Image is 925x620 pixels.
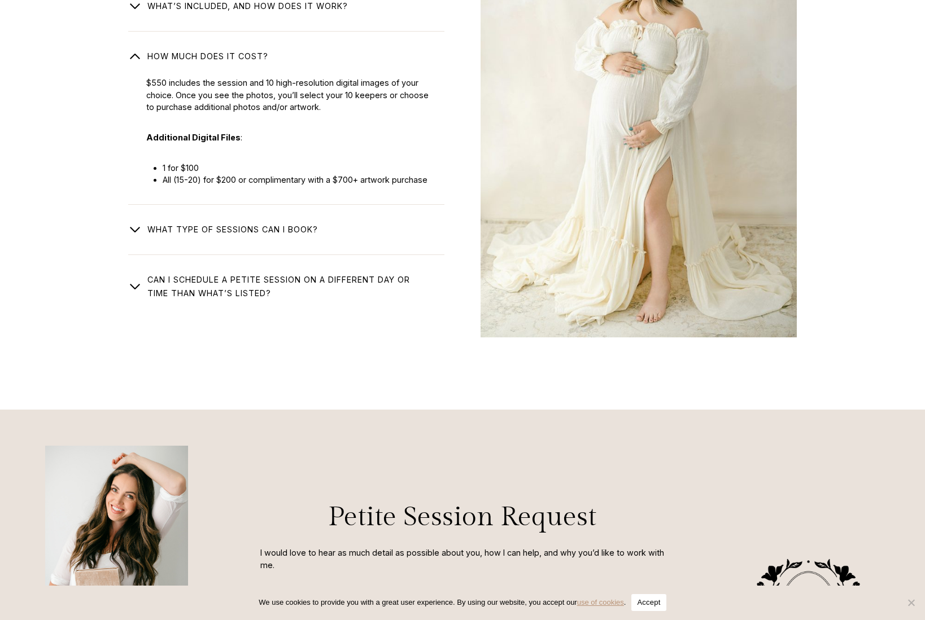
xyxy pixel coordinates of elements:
[260,547,665,571] p: I would love to hear as much detail as possible about you, how I can help, and why you’d like to ...
[128,204,444,236] button: What type of Sessions Can I book?
[259,597,626,608] span: We use cookies to provide you with a great user experience. By using our website, you accept our .
[147,50,268,63] span: How much does it cost?
[128,254,444,300] button: Can I schedule a petite session on a different day or time than what’s listed?
[260,501,665,534] h2: Petite Session Request
[128,31,444,63] button: How much does it cost?
[577,598,624,606] a: use of cookies
[905,597,917,608] span: No
[146,131,431,144] p: :
[147,273,426,300] span: Can I schedule a petite session on a different day or time than what’s listed?
[163,174,431,186] li: All (15-20) for $200 or complimentary with a $700+ artwork purchase
[163,162,431,174] li: 1 for $100
[631,594,666,611] button: Accept
[146,77,431,113] p: $550 includes the session and 10 high-resolution digital images of your choice. Once you see the ...
[146,133,241,142] strong: Additional Digital Files
[147,223,318,236] span: What type of Sessions Can I book?
[128,63,444,186] div: How much does it cost?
